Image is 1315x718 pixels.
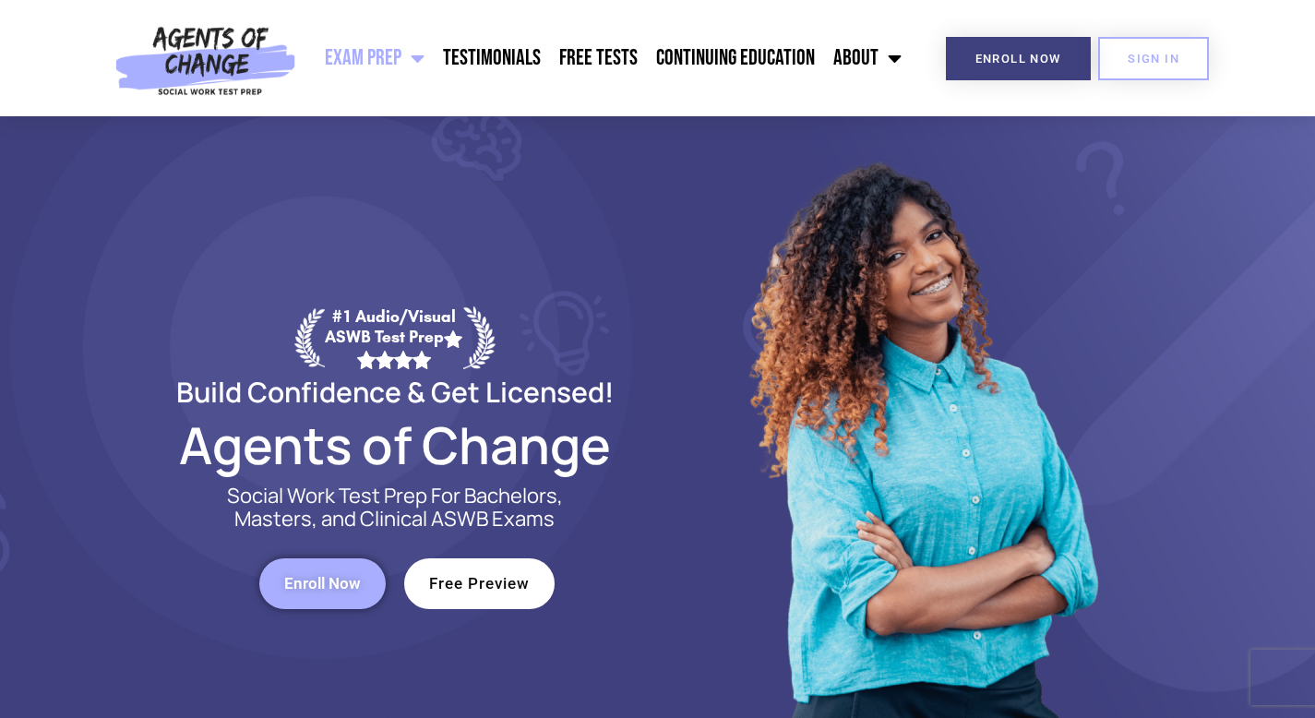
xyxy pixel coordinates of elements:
a: Free Tests [550,35,647,81]
a: Exam Prep [316,35,434,81]
span: Enroll Now [975,53,1061,65]
h2: Agents of Change [132,424,658,466]
div: #1 Audio/Visual ASWB Test Prep [325,306,463,368]
a: Enroll Now [946,37,1091,80]
a: Free Preview [404,558,555,609]
span: SIGN IN [1128,53,1179,65]
h2: Build Confidence & Get Licensed! [132,378,658,405]
span: Free Preview [429,576,530,592]
nav: Menu [305,35,911,81]
a: Continuing Education [647,35,824,81]
a: Enroll Now [259,558,386,609]
a: Testimonials [434,35,550,81]
span: Enroll Now [284,576,361,592]
a: About [824,35,911,81]
a: SIGN IN [1098,37,1209,80]
p: Social Work Test Prep For Bachelors, Masters, and Clinical ASWB Exams [206,485,584,531]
